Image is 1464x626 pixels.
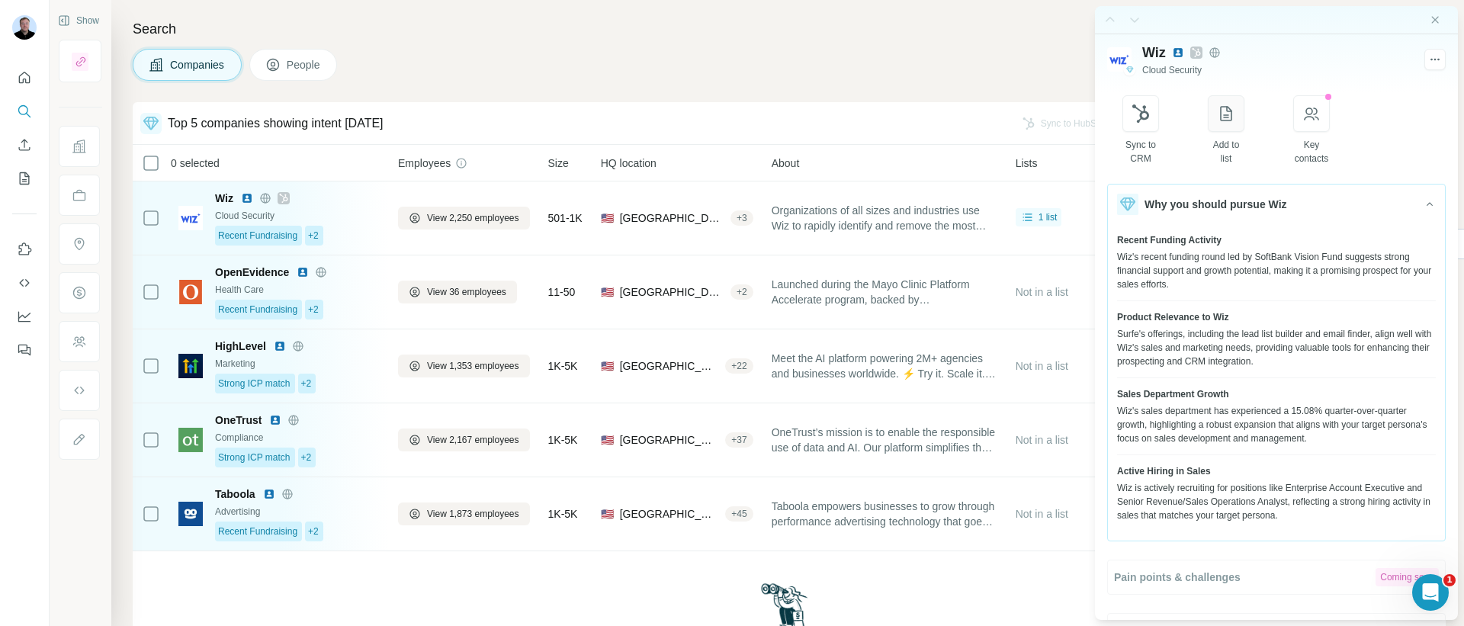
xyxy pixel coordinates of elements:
[1376,568,1439,586] div: Coming soon
[398,355,530,377] button: View 1,353 employees
[548,358,578,374] span: 1K-5K
[1108,185,1445,224] button: Why you should pursue Wiz
[1142,63,1414,77] div: Cloud Security
[601,358,614,374] span: 🇺🇸
[772,156,800,171] span: About
[12,336,37,364] button: Feedback
[178,280,203,304] img: Logo of OpenEvidence
[1123,138,1159,165] div: Sync to CRM
[1117,464,1211,478] span: Active Hiring in Sales
[725,359,753,373] div: + 22
[215,357,380,371] div: Marketing
[168,114,384,133] div: Top 5 companies showing intent [DATE]
[171,156,220,171] span: 0 selected
[601,506,614,522] span: 🇺🇸
[772,499,997,529] span: Taboola empowers businesses to grow through performance advertising technology that goes beyond s...
[548,210,583,226] span: 501-1K
[12,165,37,192] button: My lists
[1117,327,1436,368] div: Surfe's offerings, including the lead list builder and email finder, align well with Wiz's sales ...
[620,358,720,374] span: [GEOGRAPHIC_DATA], [US_STATE]
[398,502,530,525] button: View 1,873 employees
[215,339,266,354] span: HighLevel
[548,506,578,522] span: 1K-5K
[308,303,319,316] span: +2
[1016,286,1068,298] span: Not in a list
[308,525,319,538] span: +2
[178,206,203,230] img: Logo of Wiz
[1117,310,1229,324] span: Product Relevance to Wiz
[1117,250,1436,291] div: Wiz's recent funding round led by SoftBank Vision Fund suggests strong financial support and grow...
[1016,434,1068,446] span: Not in a list
[12,236,37,263] button: Use Surfe on LinkedIn
[218,451,291,464] span: Strong ICP match
[297,266,309,278] img: LinkedIn logo
[215,209,380,223] div: Cloud Security
[218,377,291,390] span: Strong ICP match
[1172,47,1184,59] img: LinkedIn avatar
[601,156,657,171] span: HQ location
[12,303,37,330] button: Dashboard
[215,283,380,297] div: Health Care
[12,15,37,40] img: Avatar
[548,432,578,448] span: 1K-5K
[601,210,614,226] span: 🇺🇸
[725,433,753,447] div: + 37
[772,277,997,307] span: Launched during the Mayo Clinic Platform Accelerate program, backed by [PERSON_NAME], and an offi...
[215,191,233,206] span: Wiz
[725,507,753,521] div: + 45
[301,377,312,390] span: +2
[398,281,517,303] button: View 36 employees
[427,359,519,373] span: View 1,353 employees
[12,98,37,125] button: Search
[772,351,997,381] span: Meet the AI platform powering 2M+ agencies and businesses worldwide. ⚡ Try it. Scale it. Own it. ...
[178,428,203,452] img: Logo of OneTrust
[215,265,289,280] span: OpenEvidence
[730,285,753,299] div: + 2
[170,57,226,72] span: Companies
[772,203,997,233] span: Organizations of all sizes and industries use Wiz to rapidly identify and remove the most critica...
[269,414,281,426] img: LinkedIn logo
[1039,210,1058,224] span: 1 list
[398,207,530,230] button: View 2,250 employees
[427,211,519,225] span: View 2,250 employees
[218,525,297,538] span: Recent Fundraising
[215,505,380,518] div: Advertising
[427,507,519,521] span: View 1,873 employees
[1412,574,1449,611] iframe: Intercom live chat
[601,432,614,448] span: 🇺🇸
[1294,138,1330,165] div: Key contacts
[620,284,724,300] span: [GEOGRAPHIC_DATA], [US_STATE]
[1016,508,1068,520] span: Not in a list
[1145,197,1287,212] span: Why you should pursue Wiz
[620,210,724,226] span: [GEOGRAPHIC_DATA], [US_STATE]
[620,432,720,448] span: [GEOGRAPHIC_DATA], [US_STATE]
[620,506,720,522] span: [GEOGRAPHIC_DATA], [US_STATE]
[241,192,253,204] img: LinkedIn logo
[215,486,255,502] span: Taboola
[1117,233,1222,247] span: Recent Funding Activity
[1209,138,1244,165] div: Add to list
[1107,47,1132,72] img: Logo of Wiz
[1108,560,1445,594] button: Pain points & challengesComing soon
[47,9,110,32] button: Show
[1443,574,1456,586] span: 1
[730,211,753,225] div: + 3
[398,156,451,171] span: Employees
[1142,42,1166,63] span: Wiz
[427,433,519,447] span: View 2,167 employees
[178,502,203,526] img: Logo of Taboola
[215,431,380,445] div: Compliance
[301,451,312,464] span: +2
[218,303,297,316] span: Recent Fundraising
[287,57,322,72] span: People
[1429,14,1441,26] button: Close side panel
[772,425,997,455] span: OneTrust’s mission is to enable the responsible use of data and AI. Our platform simplifies the c...
[1117,481,1436,522] div: Wiz is actively recruiting for positions like Enterprise Account Executive and Senior Revenue/Sal...
[1016,360,1068,372] span: Not in a list
[215,413,262,428] span: OneTrust
[218,229,297,242] span: Recent Fundraising
[263,488,275,500] img: LinkedIn logo
[1114,570,1241,585] span: Pain points & challenges
[1117,387,1229,401] span: Sales Department Growth
[178,354,203,378] img: Logo of HighLevel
